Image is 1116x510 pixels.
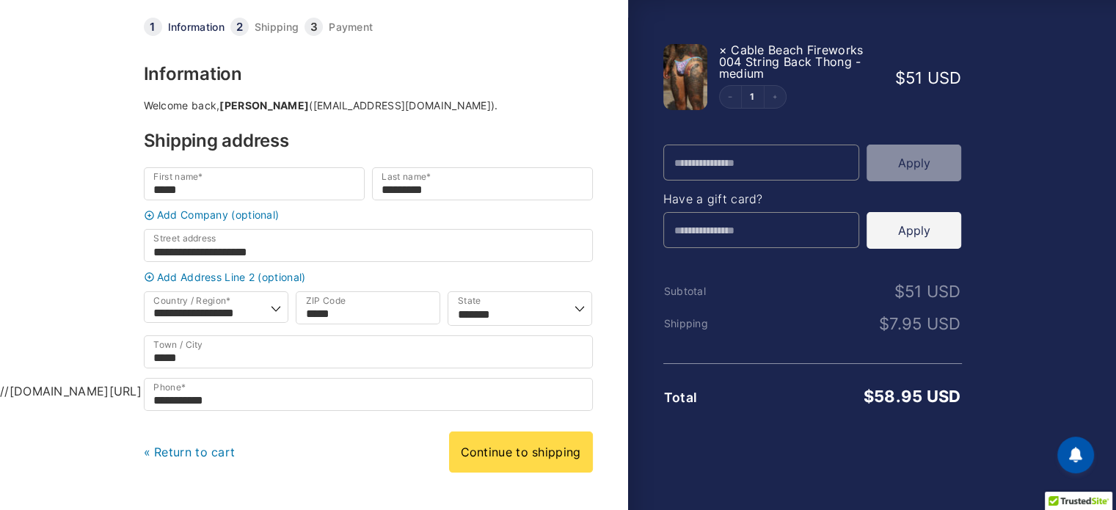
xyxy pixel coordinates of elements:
a: Payment [329,22,373,32]
a: « Return to cart [144,445,236,459]
a: Continue to shipping [449,431,593,473]
h4: Have a gift card? [663,193,962,205]
span: $ [894,68,905,87]
th: Shipping [663,318,763,329]
span: $ [863,387,873,406]
button: Apply [867,212,961,249]
bdi: 58.95 USD [863,387,960,406]
th: Subtotal [663,285,763,297]
a: Remove this item [719,43,727,57]
bdi: 7.95 USD [879,314,961,333]
button: Increment [764,86,786,108]
button: Apply [867,145,961,181]
div: Welcome back, ([EMAIL_ADDRESS][DOMAIN_NAME]). [144,101,593,111]
strong: [PERSON_NAME] [219,99,309,112]
bdi: 51 USD [894,68,961,87]
span: $ [894,282,904,301]
a: Shipping [255,22,299,32]
a: Edit [742,92,764,101]
bdi: 51 USD [894,282,960,301]
span: Cable Beach Fireworks 004 String Back Thong - medium [719,43,864,81]
button: Decrement [720,86,742,108]
h3: Information [144,65,593,83]
a: Add Company (optional) [140,210,597,221]
img: Cable Beach Fireworks 004 String Back Thong 06 [663,44,707,110]
th: Total [663,390,763,405]
span: $ [879,314,889,333]
a: Information [168,22,225,32]
a: Add Address Line 2 (optional) [140,272,597,283]
h3: Shipping address [144,132,593,150]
